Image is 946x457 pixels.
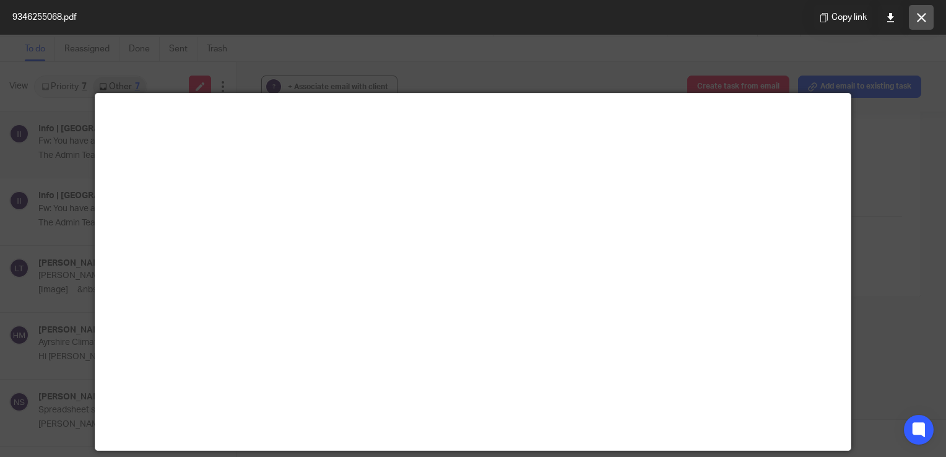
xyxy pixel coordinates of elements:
a: [URL][DOMAIN_NAME] [15,316,119,327]
button: Copy link [814,5,872,30]
span: 9346255068.pdf [12,11,77,24]
a: [EMAIL_ADDRESS][DOMAIN_NAME] [27,115,195,125]
span: Copy link [831,10,867,25]
a: [EMAIL_ADDRESS][DOMAIN_NAME] [367,394,535,404]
